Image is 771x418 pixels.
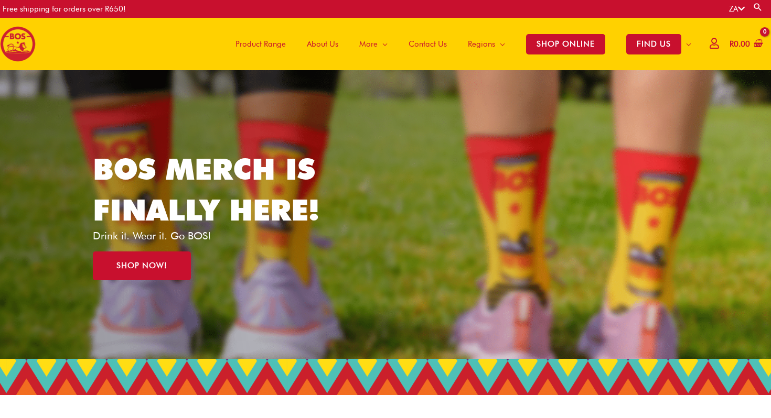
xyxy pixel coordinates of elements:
span: Contact Us [409,28,447,60]
span: Product Range [235,28,286,60]
span: SHOP ONLINE [526,34,605,54]
a: Contact Us [398,18,457,70]
span: About Us [307,28,338,60]
a: Regions [457,18,516,70]
span: More [359,28,378,60]
a: More [349,18,398,70]
span: R [730,39,734,49]
a: About Us [296,18,349,70]
a: Search button [753,2,763,12]
a: View Shopping Cart, empty [727,32,763,56]
span: Regions [468,28,495,60]
p: Drink it. Wear it. Go BOS! [93,230,335,241]
a: BOS MERCH IS FINALLY HERE! [93,151,319,227]
a: Product Range [225,18,296,70]
bdi: 0.00 [730,39,750,49]
span: SHOP NOW! [116,262,167,270]
a: SHOP NOW! [93,251,191,280]
nav: Site Navigation [217,18,702,70]
a: ZA [729,4,745,14]
span: FIND US [626,34,681,54]
a: SHOP ONLINE [516,18,616,70]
